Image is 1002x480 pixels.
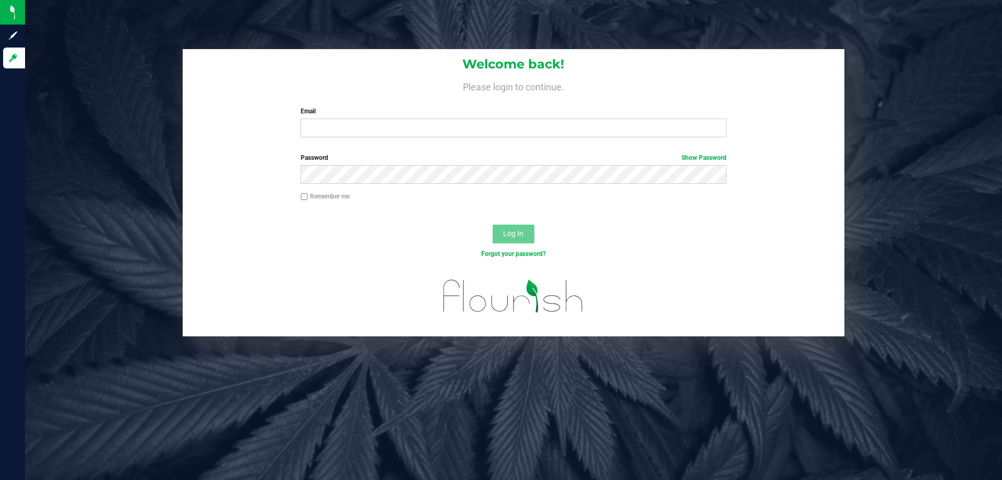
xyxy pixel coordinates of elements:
[183,79,844,92] h4: Please login to continue.
[8,53,18,63] inline-svg: Log in
[183,57,844,71] h1: Welcome back!
[301,107,726,116] label: Email
[8,30,18,41] inline-svg: Sign up
[481,250,546,257] a: Forgot your password?
[301,154,328,161] span: Password
[431,270,596,323] img: flourish_logo.svg
[503,229,523,238] span: Log In
[682,154,726,161] a: Show Password
[493,225,534,243] button: Log In
[301,193,308,201] input: Remember me
[301,192,350,201] label: Remember me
